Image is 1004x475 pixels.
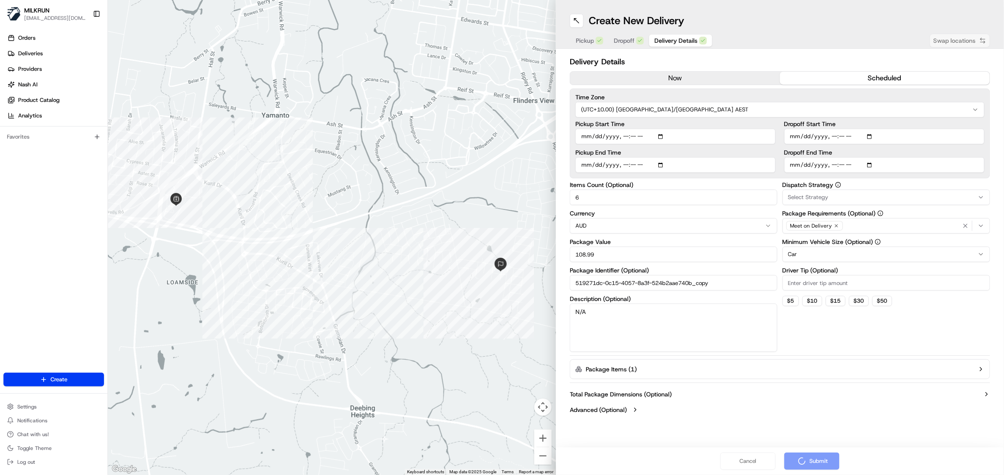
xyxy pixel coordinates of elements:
input: Enter number of items [570,190,777,205]
span: Create [51,376,67,383]
a: Terms (opens in new tab) [502,469,514,474]
img: Google [110,464,139,475]
label: Total Package Dimensions (Optional) [570,390,672,399]
span: Nash AI [18,81,38,89]
span: Chat with us! [17,431,49,438]
input: Enter package value [570,247,777,262]
label: Pickup End Time [575,149,776,155]
span: Map data ©2025 Google [449,469,496,474]
label: Dispatch Strategy [783,182,990,188]
button: Package Items (1) [570,359,990,379]
button: Advanced (Optional) [570,405,990,414]
span: Analytics [18,112,42,120]
input: Enter package identifier [570,275,777,291]
button: Meet on Delivery [783,218,990,234]
button: $15 [826,296,846,306]
span: Settings [17,403,37,410]
h2: Delivery Details [570,56,990,68]
a: Orders [3,31,107,45]
span: Select Strategy [788,193,829,201]
button: Zoom in [534,430,552,447]
h1: Create New Delivery [589,14,684,28]
label: Pickup Start Time [575,121,776,127]
label: Dropoff Start Time [784,121,985,127]
label: Currency [570,210,777,216]
button: Create [3,373,104,386]
button: Select Strategy [783,190,990,205]
div: Favorites [3,130,104,144]
button: $30 [849,296,869,306]
span: Log out [17,459,35,465]
textarea: N/A [570,304,777,352]
button: Minimum Vehicle Size (Optional) [875,239,881,245]
a: Nash AI [3,78,107,92]
label: Driver Tip (Optional) [783,267,990,273]
label: Package Identifier (Optional) [570,267,777,273]
input: Enter driver tip amount [783,275,990,291]
label: Items Count (Optional) [570,182,777,188]
button: Log out [3,456,104,468]
span: Pickup [576,36,594,45]
button: $5 [783,296,799,306]
span: Product Catalog [18,96,60,104]
img: MILKRUN [7,7,21,21]
button: scheduled [780,72,990,85]
span: Dropoff [614,36,635,45]
span: Providers [18,65,42,73]
label: Package Value [570,239,777,245]
button: Notifications [3,415,104,427]
button: Settings [3,401,104,413]
label: Description (Optional) [570,296,777,302]
label: Advanced (Optional) [570,405,627,414]
label: Dropoff End Time [784,149,985,155]
label: Package Requirements (Optional) [783,210,990,216]
button: $10 [802,296,822,306]
a: Report a map error [519,469,553,474]
span: Orders [18,34,35,42]
button: $50 [872,296,892,306]
label: Package Items ( 1 ) [586,365,637,374]
button: now [570,72,780,85]
a: Open this area in Google Maps (opens a new window) [110,464,139,475]
span: Deliveries [18,50,43,57]
button: Total Package Dimensions (Optional) [570,390,990,399]
button: MILKRUN [24,6,50,15]
span: Notifications [17,417,47,424]
button: Dispatch Strategy [835,182,841,188]
button: Map camera controls [534,399,552,416]
button: Zoom out [534,447,552,465]
a: Providers [3,62,107,76]
a: Product Catalog [3,93,107,107]
span: Delivery Details [654,36,698,45]
label: Time Zone [575,94,985,100]
label: Minimum Vehicle Size (Optional) [783,239,990,245]
a: Deliveries [3,47,107,60]
button: Keyboard shortcuts [407,469,444,475]
span: Toggle Theme [17,445,52,452]
span: Meet on Delivery [790,222,832,229]
button: [EMAIL_ADDRESS][DOMAIN_NAME] [24,15,86,22]
button: Package Requirements (Optional) [878,210,884,216]
button: Toggle Theme [3,442,104,454]
button: Chat with us! [3,428,104,440]
button: MILKRUNMILKRUN[EMAIL_ADDRESS][DOMAIN_NAME] [3,3,89,24]
a: Analytics [3,109,107,123]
